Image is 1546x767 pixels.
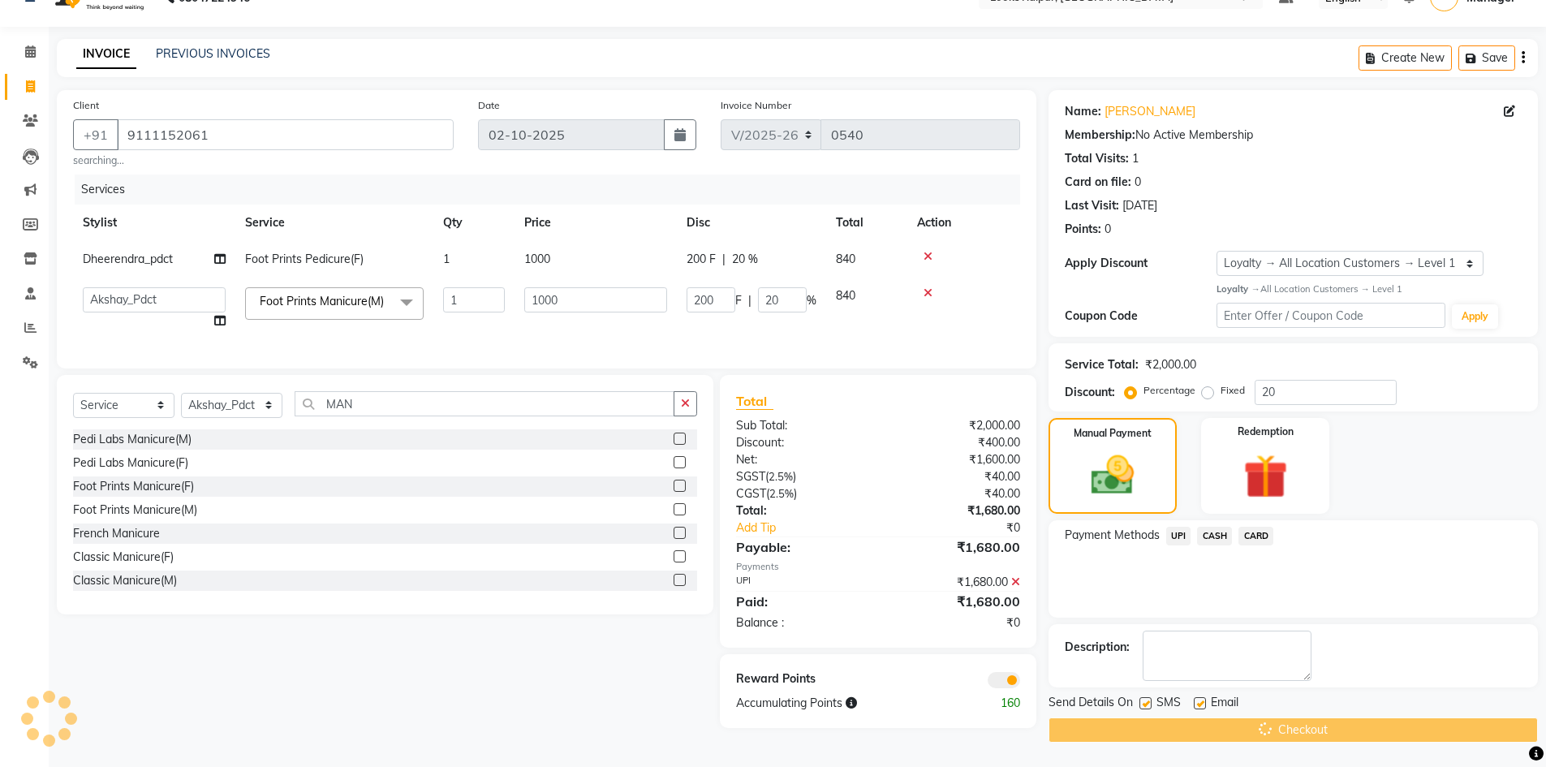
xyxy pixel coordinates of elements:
[73,153,454,168] small: searching...
[1065,384,1115,401] div: Discount:
[1122,197,1157,214] div: [DATE]
[117,119,454,150] input: Search by Name/Mobile/Email/Code
[1166,527,1191,545] span: UPI
[1197,527,1232,545] span: CASH
[245,252,364,266] span: Foot Prints Pedicure(F)
[907,205,1020,241] th: Action
[1065,255,1217,272] div: Apply Discount
[1211,694,1238,714] span: Email
[1078,450,1148,500] img: _cash.svg
[1065,127,1522,144] div: No Active Membership
[878,574,1032,591] div: ₹1,680.00
[736,393,773,410] span: Total
[1132,150,1139,167] div: 1
[73,478,194,495] div: Foot Prints Manicure(F)
[836,288,855,303] span: 840
[735,292,742,309] span: F
[73,572,177,589] div: Classic Manicure(M)
[73,502,197,519] div: Foot Prints Manicure(M)
[1065,639,1130,656] div: Description:
[955,695,1032,712] div: 160
[878,537,1032,557] div: ₹1,680.00
[724,434,878,451] div: Discount:
[235,205,433,241] th: Service
[73,455,188,472] div: Pedi Labs Manicure(F)
[1217,283,1260,295] strong: Loyalty →
[384,294,391,308] a: x
[1238,424,1294,439] label: Redemption
[687,251,716,268] span: 200 F
[724,417,878,434] div: Sub Total:
[1065,197,1119,214] div: Last Visit:
[724,502,878,519] div: Total:
[1065,308,1217,325] div: Coupon Code
[769,487,794,500] span: 2.5%
[724,537,878,557] div: Payable:
[1105,221,1111,238] div: 0
[721,98,791,113] label: Invoice Number
[736,560,1019,574] div: Payments
[1105,103,1195,120] a: [PERSON_NAME]
[836,252,855,266] span: 840
[1452,304,1498,329] button: Apply
[878,417,1032,434] div: ₹2,000.00
[1458,45,1515,71] button: Save
[724,574,878,591] div: UPI
[724,614,878,631] div: Balance :
[83,252,173,266] span: Dheerendra_pdct
[295,391,674,416] input: Search or Scan
[724,670,878,688] div: Reward Points
[878,451,1032,468] div: ₹1,600.00
[1049,694,1133,714] span: Send Details On
[1145,356,1196,373] div: ₹2,000.00
[1065,527,1160,544] span: Payment Methods
[1135,174,1141,191] div: 0
[878,592,1032,611] div: ₹1,680.00
[73,525,160,542] div: French Manicure
[1065,174,1131,191] div: Card on file:
[677,205,826,241] th: Disc
[73,431,192,448] div: Pedi Labs Manicure(M)
[1065,356,1139,373] div: Service Total:
[724,485,878,502] div: ( )
[826,205,907,241] th: Total
[807,292,816,309] span: %
[75,175,1032,205] div: Services
[722,251,726,268] span: |
[878,485,1032,502] div: ₹40.00
[1229,449,1302,504] img: _gift.svg
[724,519,903,536] a: Add Tip
[478,98,500,113] label: Date
[724,592,878,611] div: Paid:
[769,470,793,483] span: 2.5%
[878,434,1032,451] div: ₹400.00
[878,614,1032,631] div: ₹0
[260,294,384,308] span: Foot Prints Manicure(M)
[1065,150,1129,167] div: Total Visits:
[878,468,1032,485] div: ₹40.00
[73,98,99,113] label: Client
[76,40,136,69] a: INVOICE
[724,468,878,485] div: ( )
[1143,383,1195,398] label: Percentage
[1065,221,1101,238] div: Points:
[1217,303,1445,328] input: Enter Offer / Coupon Code
[443,252,450,266] span: 1
[1238,527,1273,545] span: CARD
[1074,426,1152,441] label: Manual Payment
[524,252,550,266] span: 1000
[736,486,766,501] span: CGST
[73,549,174,566] div: Classic Manicure(F)
[904,519,1032,536] div: ₹0
[156,46,270,61] a: PREVIOUS INVOICES
[1217,282,1522,296] div: All Location Customers → Level 1
[433,205,515,241] th: Qty
[1156,694,1181,714] span: SMS
[73,205,235,241] th: Stylist
[73,119,118,150] button: +91
[748,292,751,309] span: |
[736,469,765,484] span: SGST
[724,451,878,468] div: Net:
[724,695,954,712] div: Accumulating Points
[1359,45,1452,71] button: Create New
